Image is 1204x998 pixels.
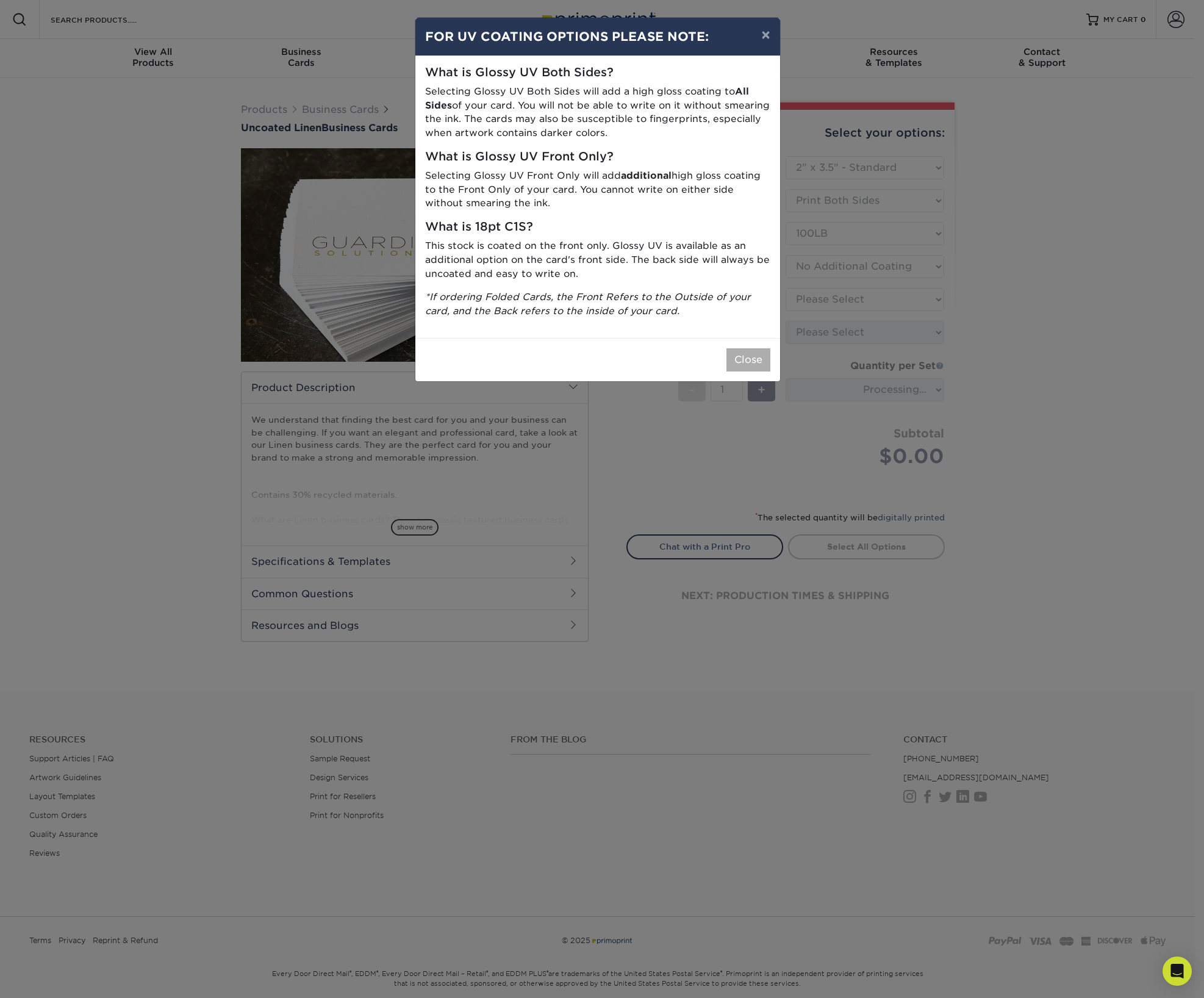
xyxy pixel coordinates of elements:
[425,27,770,46] h4: FOR UV COATING OPTIONS PLEASE NOTE:
[425,150,770,164] h5: What is Glossy UV Front Only?
[425,239,770,281] p: This stock is coated on the front only. Glossy UV is available as an additional option on the car...
[425,85,770,140] p: Selecting Glossy UV Both Sides will add a high gloss coating to of your card. You will not be abl...
[726,348,770,372] button: Close
[425,85,749,111] strong: All Sides
[425,66,770,80] h5: What is Glossy UV Both Sides?
[1163,957,1192,986] div: Open Intercom Messenger
[751,18,779,52] button: ×
[425,291,751,317] i: *If ordering Folded Cards, the Front Refers to the Outside of your card, and the Back refers to t...
[425,220,770,234] h5: What is 18pt C1S?
[425,169,770,210] p: Selecting Glossy UV Front Only will add high gloss coating to the Front Only of your card. You ca...
[621,170,672,181] strong: additional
